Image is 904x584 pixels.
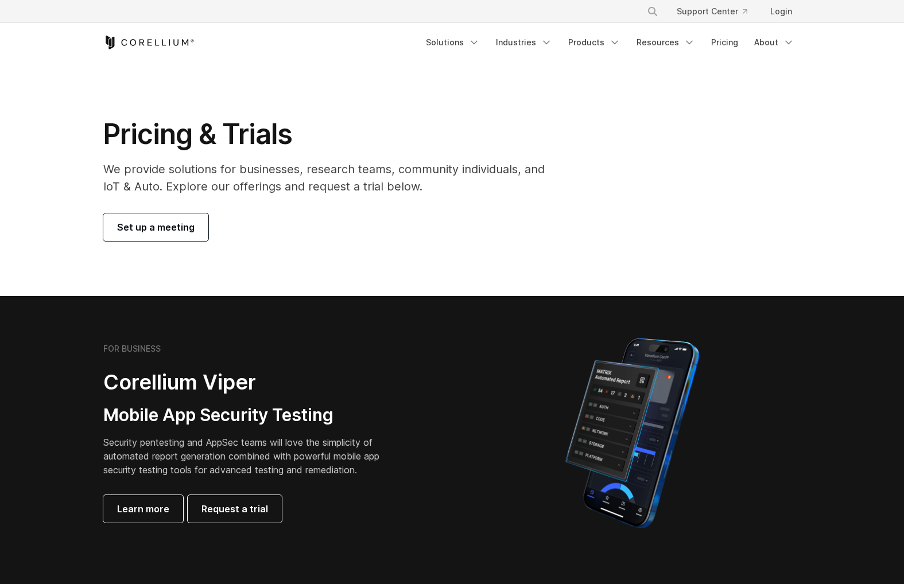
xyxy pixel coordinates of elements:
[561,32,627,53] a: Products
[747,32,801,53] a: About
[103,161,561,195] p: We provide solutions for businesses, research teams, community individuals, and IoT & Auto. Explo...
[630,32,702,53] a: Resources
[103,404,397,426] h3: Mobile App Security Testing
[668,1,756,22] a: Support Center
[546,333,719,534] img: Corellium MATRIX automated report on iPhone showing app vulnerability test results across securit...
[419,32,487,53] a: Solutions
[117,502,169,516] span: Learn more
[489,32,559,53] a: Industries
[704,32,745,53] a: Pricing
[103,435,397,477] p: Security pentesting and AppSec teams will love the simplicity of automated report generation comb...
[117,220,195,234] span: Set up a meeting
[642,1,663,22] button: Search
[103,495,183,523] a: Learn more
[201,502,268,516] span: Request a trial
[103,369,397,395] h2: Corellium Viper
[103,117,561,151] h1: Pricing & Trials
[761,1,801,22] a: Login
[188,495,282,523] a: Request a trial
[633,1,801,22] div: Navigation Menu
[103,213,208,241] a: Set up a meeting
[103,36,195,49] a: Corellium Home
[103,344,161,354] h6: FOR BUSINESS
[419,32,801,53] div: Navigation Menu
